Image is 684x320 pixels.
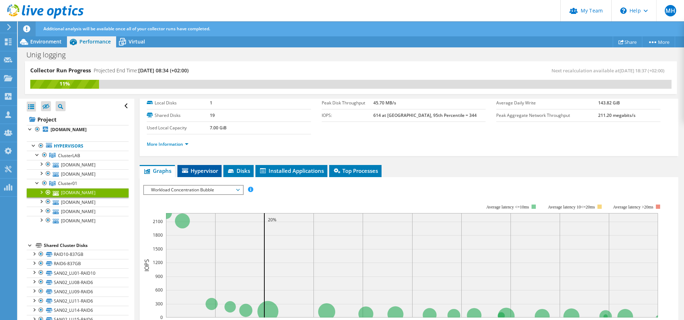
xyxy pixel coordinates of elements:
[551,67,668,74] span: Next recalculation available at
[27,141,129,151] a: Hypervisors
[27,278,129,287] a: SAN02_LU08-RAID6
[259,167,324,174] span: Installed Applications
[147,124,210,131] label: Used Local Capacity
[322,112,373,119] label: IOPS:
[30,38,62,45] span: Environment
[227,167,250,174] span: Disks
[620,67,664,74] span: [DATE] 18:37 (+02:00)
[486,205,529,210] tspan: Average latency <=10ms
[27,114,129,125] a: Project
[27,160,129,169] a: [DOMAIN_NAME]
[94,67,188,74] h4: Projected End Time:
[143,259,151,272] text: IOPS
[27,268,129,278] a: SAN02_LU01-RAID10
[496,99,598,107] label: Average Daily Write
[138,67,188,74] span: [DATE] 08:34 (+02:00)
[496,112,598,119] label: Peak Aggregate Network Throughput
[27,259,129,268] a: RAID6-837GB
[210,125,227,131] b: 7.00 GiB
[58,153,80,159] span: ClusterLAB
[155,273,163,279] text: 900
[147,186,239,194] span: Workload Concentration Bubble
[27,207,129,216] a: [DOMAIN_NAME]
[129,38,145,45] span: Virtual
[27,287,129,296] a: SAN02_LU09-RAID6
[322,99,373,107] label: Peak Disk Throughput
[613,205,653,210] text: Average latency >20ms
[153,259,163,265] text: 1200
[27,296,129,306] a: SAN02_LU11-RAID6
[44,241,129,250] div: Shared Cluster Disks
[155,301,163,307] text: 300
[51,127,87,133] b: [DOMAIN_NAME]
[58,180,77,186] span: Cluster01
[153,232,163,238] text: 1800
[210,112,215,118] b: 19
[27,169,129,179] a: [DOMAIN_NAME]
[181,167,218,174] span: Hypervisor
[613,36,642,47] a: Share
[147,99,210,107] label: Local Disks
[27,125,129,134] a: [DOMAIN_NAME]
[27,151,129,160] a: ClusterLAB
[143,167,171,174] span: Graphs
[27,216,129,225] a: [DOMAIN_NAME]
[153,246,163,252] text: 1500
[27,188,129,197] a: [DOMAIN_NAME]
[153,218,163,224] text: 2100
[43,26,210,32] span: Additional analysis will be available once all of your collector runs have completed.
[333,167,378,174] span: Top Processes
[598,100,620,106] b: 143.82 GiB
[665,5,676,16] span: MH
[155,287,163,293] text: 600
[79,38,111,45] span: Performance
[620,7,627,14] svg: \n
[27,306,129,315] a: SAN02_LU14-RAID6
[268,217,276,223] text: 20%
[27,179,129,188] a: Cluster01
[642,36,675,47] a: More
[598,112,636,118] b: 211.20 megabits/s
[27,197,129,207] a: [DOMAIN_NAME]
[373,100,396,106] b: 45.70 MB/s
[23,51,77,59] h1: Unig logging
[147,112,210,119] label: Shared Disks
[147,141,188,147] a: More Information
[27,250,129,259] a: RAID10-837GB
[548,205,595,210] tspan: Average latency 10<=20ms
[373,112,477,118] b: 614 at [GEOGRAPHIC_DATA], 95th Percentile = 344
[30,80,99,88] div: 11%
[210,100,212,106] b: 1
